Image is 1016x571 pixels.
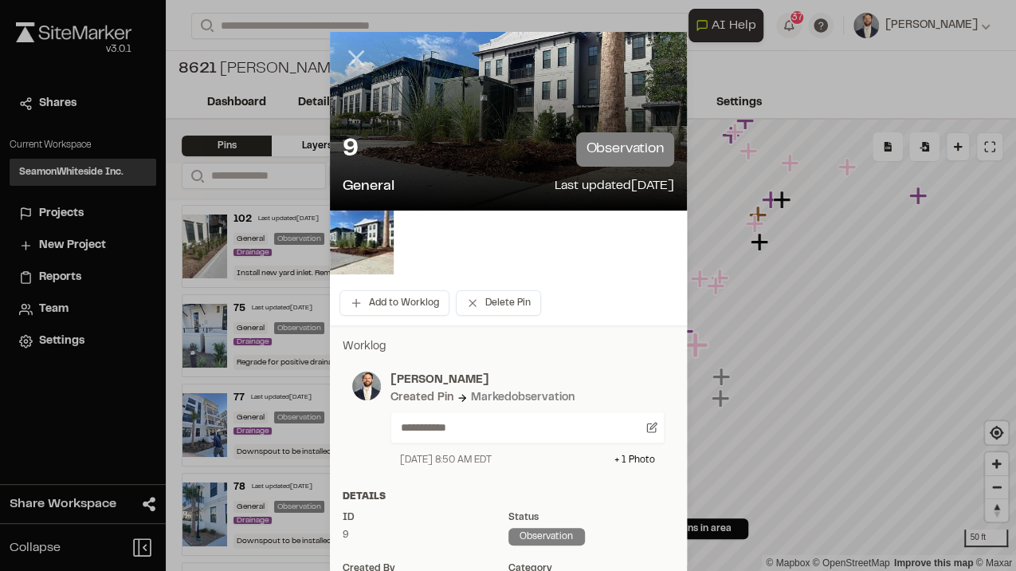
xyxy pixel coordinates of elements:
[471,389,575,407] div: Marked observation
[555,176,674,198] p: Last updated [DATE]
[508,510,674,525] div: Status
[343,176,394,198] p: General
[614,453,655,467] div: + 1 Photo
[352,372,381,400] img: photo
[456,290,541,316] button: Delete Pin
[343,510,508,525] div: ID
[343,490,674,504] div: Details
[508,528,585,545] div: observation
[343,338,674,356] p: Worklog
[330,211,394,274] img: file
[343,134,359,166] p: 9
[400,453,492,467] div: [DATE] 8:50 AM EDT
[343,528,508,542] div: 9
[576,132,673,167] p: observation
[339,290,449,316] button: Add to Worklog
[390,372,665,389] p: [PERSON_NAME]
[390,389,453,407] div: Created Pin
